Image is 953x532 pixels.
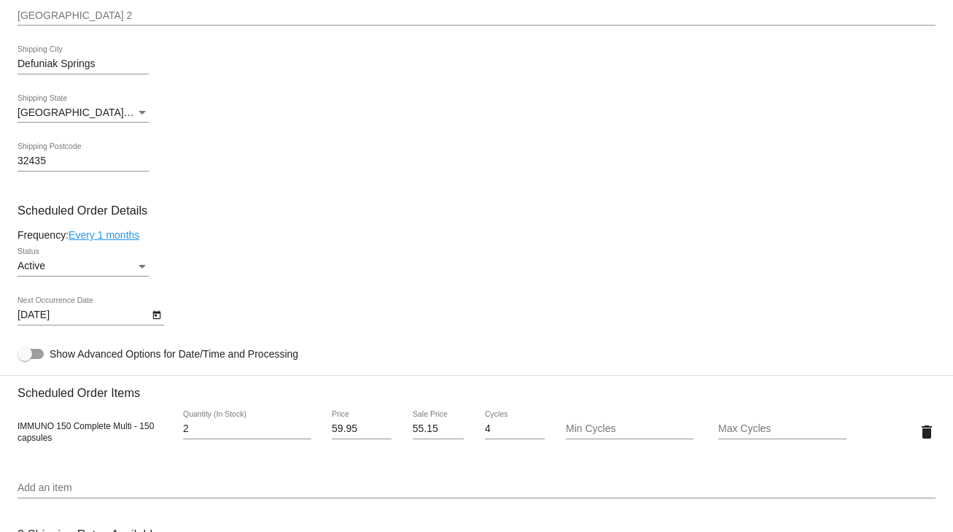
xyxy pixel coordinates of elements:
span: Show Advanced Options for Date/Time and Processing [50,347,298,361]
h3: Scheduled Order Items [17,375,936,400]
mat-select: Status [17,261,149,272]
h3: Scheduled Order Details [17,204,936,217]
a: Every 1 months [69,229,139,241]
input: Cycles [485,423,545,435]
span: IMMUNO 150 Complete Multi - 150 capsules [17,421,154,443]
button: Open calendar [149,307,164,322]
input: Shipping Postcode [17,155,149,167]
mat-select: Shipping State [17,107,149,119]
input: Max Cycles [718,423,847,435]
input: Sale Price [413,423,464,435]
input: Min Cycles [566,423,694,435]
input: Shipping City [17,58,149,70]
span: [GEOGRAPHIC_DATA] | [US_STATE] [17,107,189,118]
input: Add an item [17,482,936,494]
input: Quantity (In Stock) [183,423,311,435]
span: Active [17,260,45,271]
mat-icon: delete [918,423,936,441]
input: Price [332,423,392,435]
div: Frequency: [17,229,936,241]
input: Next Occurrence Date [17,309,149,321]
input: Shipping Street 2 [17,10,936,22]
